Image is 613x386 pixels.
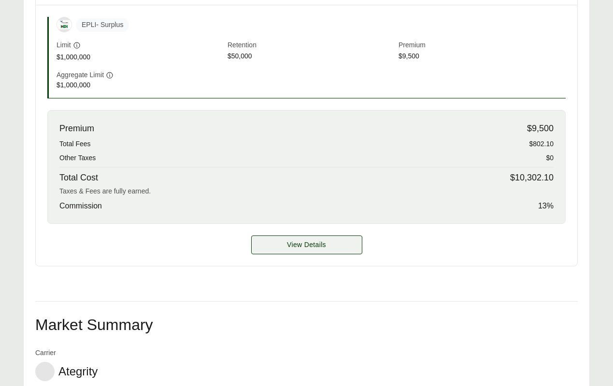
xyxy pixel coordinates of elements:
div: Taxes & Fees are fully earned. [59,186,554,196]
span: $1,000,000 [57,52,224,62]
span: Premium [399,40,566,51]
span: Other Taxes [59,153,96,163]
span: Retention [228,40,395,51]
span: EPLI - Surplus [76,18,129,32]
span: Ategrity [58,364,98,379]
button: View Details [251,235,362,254]
span: $0 [546,153,554,163]
a: Revised Falcon details [251,235,362,254]
span: Total Fees [59,139,91,149]
span: $9,500 [399,51,566,62]
span: 13 % [538,200,554,212]
h2: Market Summary [35,317,578,332]
span: Limit [57,40,71,50]
span: Premium [59,122,94,135]
span: Total Cost [59,171,98,184]
span: View Details [287,240,326,250]
span: Carrier [35,348,98,358]
span: Commission [59,200,102,212]
span: $10,302.10 [510,171,554,184]
img: Falcon Risk - HDI [57,20,71,29]
span: $802.10 [529,139,554,149]
span: Aggregate Limit [57,70,104,80]
span: $50,000 [228,51,395,62]
span: $9,500 [527,122,554,135]
span: $1,000,000 [57,80,224,90]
